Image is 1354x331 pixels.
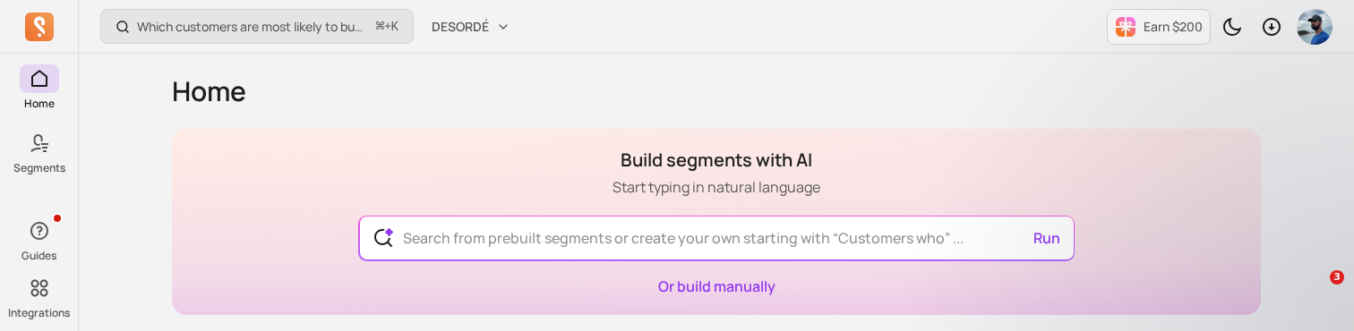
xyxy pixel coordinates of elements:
[658,276,776,296] a: Or build manually
[613,176,820,198] p: Start typing in natural language
[1144,18,1203,36] p: Earn $200
[8,306,70,320] p: Integrations
[1214,9,1250,45] button: Toggle dark mode
[137,18,369,36] p: Which customers are most likely to buy again soon?
[421,11,521,43] button: DESORDÉ
[20,213,59,267] button: Guides
[13,161,65,175] p: Segments
[391,20,398,34] kbd: K
[1330,270,1344,284] span: 3
[613,148,820,173] h1: Build segments with AI
[1107,9,1211,45] button: Earn $200
[376,17,398,36] span: +
[24,97,55,111] p: Home
[432,18,489,36] span: DESORDÉ
[100,9,414,44] button: Which customers are most likely to buy again soon?⌘+K
[172,75,1261,107] h1: Home
[1293,270,1336,313] iframe: Intercom live chat
[375,16,385,38] kbd: ⌘
[21,249,56,263] p: Guides
[389,216,1045,259] input: Search from prebuilt segments or create your own starting with “Customers who” ...
[1297,9,1333,45] img: avatar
